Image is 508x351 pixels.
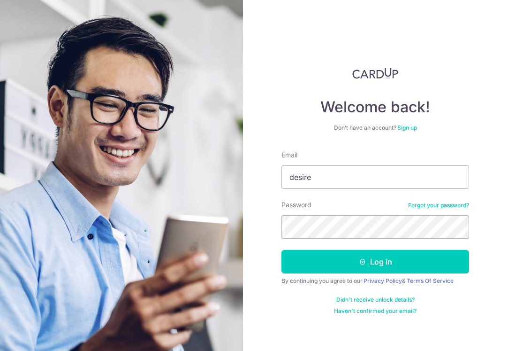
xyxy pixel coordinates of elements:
[408,202,469,209] a: Forgot your password?
[334,307,417,315] a: Haven't confirmed your email?
[281,98,469,117] h4: Welcome back!
[281,124,469,132] div: Don’t have an account?
[281,165,469,189] input: Enter your Email
[281,200,311,210] label: Password
[352,68,398,79] img: CardUp Logo
[364,277,402,284] a: Privacy Policy
[281,250,469,273] button: Log in
[407,277,454,284] a: Terms Of Service
[281,277,469,285] div: By continuing you agree to our &
[336,296,415,304] a: Didn't receive unlock details?
[397,124,417,131] a: Sign up
[281,150,297,160] label: Email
